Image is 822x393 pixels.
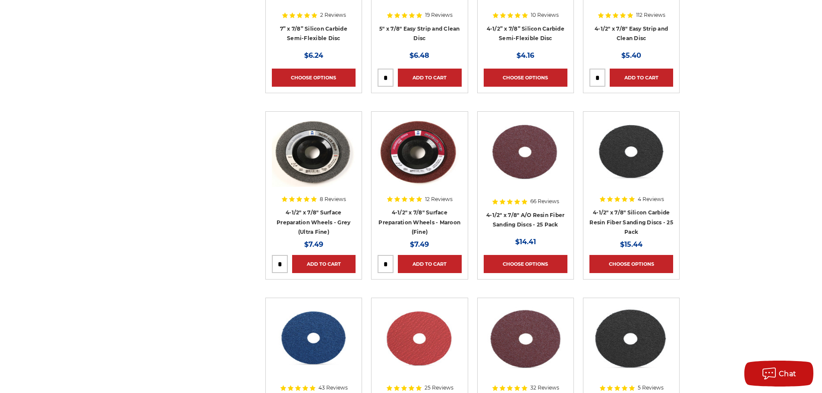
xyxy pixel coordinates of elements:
[410,240,429,248] span: $7.49
[744,361,813,387] button: Chat
[484,255,567,273] a: Choose Options
[398,255,461,273] a: Add to Cart
[515,238,536,246] span: $14.41
[272,118,356,228] a: Gray Surface Prep Disc
[484,118,567,228] a: 4.5 inch resin fiber disc
[610,69,673,87] a: Add to Cart
[484,118,567,187] img: 4.5 inch resin fiber disc
[517,51,534,60] span: $4.16
[272,118,356,187] img: Gray Surface Prep Disc
[589,118,673,187] img: 4.5 Inch Silicon Carbide Resin Fiber Discs
[304,51,323,60] span: $6.24
[378,118,461,228] a: Maroon Surface Prep Disc
[484,304,567,373] img: 5 inch aluminum oxide resin fiber disc
[589,304,673,373] img: 5 Inch Silicon Carbide Resin Fiber Disc
[292,255,356,273] a: Add to Cart
[484,69,567,87] a: Choose Options
[409,51,429,60] span: $6.48
[589,255,673,273] a: Choose Options
[378,304,461,373] img: 4-1/2" ceramic resin fiber disc
[304,240,323,248] span: $7.49
[378,118,461,187] img: Maroon Surface Prep Disc
[620,240,642,248] span: $15.44
[779,370,797,378] span: Chat
[621,51,641,60] span: $5.40
[589,118,673,228] a: 4.5 Inch Silicon Carbide Resin Fiber Discs
[398,69,461,87] a: Add to Cart
[272,304,356,373] img: 4-1/2" zirc resin fiber disc
[272,69,356,87] a: Choose Options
